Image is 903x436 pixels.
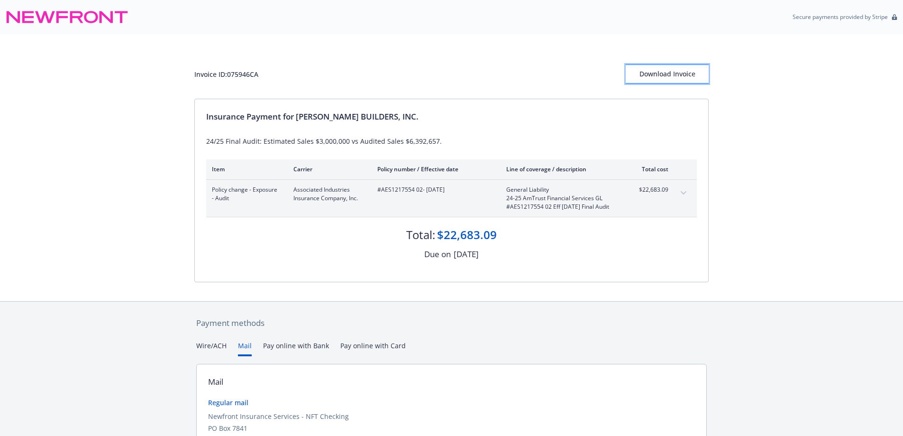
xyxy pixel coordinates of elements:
[196,317,707,329] div: Payment methods
[206,136,697,146] div: 24/25 Final Audit: Estimated Sales $3,000,000 vs Audited Sales $6,392,657.
[626,65,709,83] div: Download Invoice
[196,341,227,356] button: Wire/ACH
[424,248,451,260] div: Due on
[506,194,618,211] span: 24-25 AmTrust Financial Services GL #AES1217554 02 Eff [DATE] Final Audit
[377,186,491,194] span: #AES1217554 02 - [DATE]
[208,376,223,388] div: Mail
[293,165,362,173] div: Carrier
[377,165,491,173] div: Policy number / Effective date
[293,186,362,203] span: Associated Industries Insurance Company, Inc.
[633,186,668,194] span: $22,683.09
[212,165,278,173] div: Item
[208,423,695,433] div: PO Box 7841
[206,111,697,123] div: Insurance Payment for [PERSON_NAME] BUILDERS, INC.
[340,341,406,356] button: Pay online with Card
[263,341,329,356] button: Pay online with Bank
[506,186,618,211] span: General Liability24-25 AmTrust Financial Services GL #AES1217554 02 Eff [DATE] Final Audit
[506,165,618,173] div: Line of coverage / description
[238,341,252,356] button: Mail
[194,69,258,79] div: Invoice ID: 075946CA
[437,227,497,243] div: $22,683.09
[633,165,668,173] div: Total cost
[626,65,709,83] button: Download Invoice
[676,186,691,201] button: expand content
[454,248,479,260] div: [DATE]
[506,186,618,194] span: General Liability
[212,186,278,203] span: Policy change - Exposure - Audit
[406,227,435,243] div: Total:
[208,398,695,408] div: Regular mail
[793,13,888,21] p: Secure payments provided by Stripe
[206,180,697,217] div: Policy change - Exposure - AuditAssociated Industries Insurance Company, Inc.#AES1217554 02- [DAT...
[208,411,695,421] div: Newfront Insurance Services - NFT Checking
